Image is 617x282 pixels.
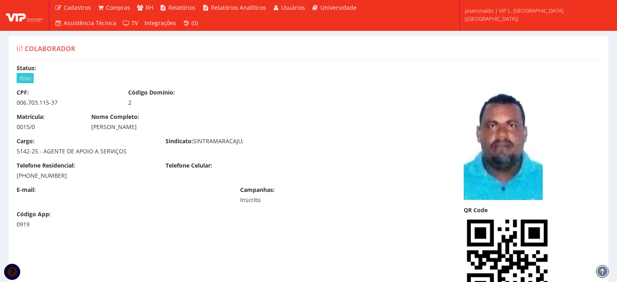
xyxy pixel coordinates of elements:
[240,186,275,194] label: Campanhas:
[25,44,75,53] span: Colaborador
[17,99,116,107] div: 006.703.115-37
[64,4,91,11] span: Cadastros
[128,88,175,97] label: Código Domínio:
[320,4,357,11] span: Universidade
[465,6,606,23] span: joseronaldo | VIP L. [GEOGRAPHIC_DATA] ([GEOGRAPHIC_DATA])
[120,15,142,31] a: TV
[141,15,179,31] a: Integrações
[17,73,34,83] span: Ativo
[64,19,116,27] span: Assistência Técnica
[17,186,36,194] label: E-mail:
[17,113,45,121] label: Matrícula:
[191,19,198,27] span: (0)
[281,4,305,11] span: Usuários
[91,123,377,131] div: [PERSON_NAME]
[17,210,51,218] label: Código App:
[168,4,196,11] span: Relatórios
[159,137,308,147] div: SINTRAMARACAJU;
[166,161,212,170] label: Telefone Celular:
[128,99,228,107] div: 2
[131,19,138,27] span: TV
[179,15,201,31] a: (0)
[17,88,29,97] label: CPF:
[17,123,79,131] div: 0015/0
[144,19,176,27] span: Integrações
[17,220,79,228] div: 0919
[6,9,43,22] img: logo
[240,196,340,204] div: Inscrito
[17,137,34,145] label: Cargo:
[464,206,488,214] label: QR Code
[91,113,139,121] label: Nome Completo:
[146,4,153,11] span: RH
[464,88,543,200] img: 1a6f171e665abe28c54ab656025271e9.jpeg
[106,4,130,11] span: Compras
[17,161,75,170] label: Telefone Residencial:
[17,64,36,72] label: Status:
[17,147,153,155] div: 5142-25 - AGENTE DE APOIO A SERVIÇOS
[211,4,266,11] span: Relatórios Analíticos
[17,172,153,180] div: [PHONE_NUMBER]
[52,15,120,31] a: Assistência Técnica
[166,137,193,145] label: Sindicato:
